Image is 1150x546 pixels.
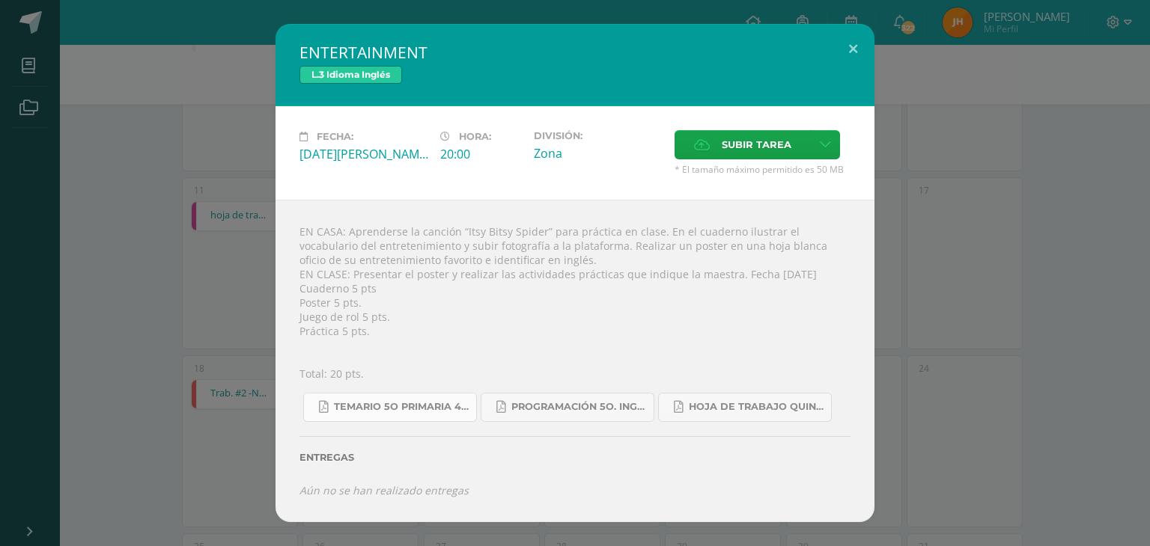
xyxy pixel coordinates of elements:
label: División: [534,130,663,141]
div: EN CASA: Aprenderse la canción “Itsy Bitsy Spider” para práctica en clase. En el cuaderno ilustra... [276,200,874,522]
span: L.3 Idioma Inglés [299,66,402,84]
div: [DATE][PERSON_NAME] [299,146,428,162]
span: Fecha: [317,131,353,142]
div: 20:00 [440,146,522,162]
span: Hoja de trabajo QUINTO1.pdf [689,401,824,413]
a: Programación 5o. Inglés A.pdf [481,393,654,422]
a: Hoja de trabajo QUINTO1.pdf [658,393,832,422]
div: Zona [534,145,663,162]
span: Subir tarea [722,131,791,159]
button: Close (Esc) [832,24,874,75]
span: Hora: [459,131,491,142]
span: * El tamaño máximo permitido es 50 MB [675,163,851,176]
h2: ENTERTAINMENT [299,42,851,63]
i: Aún no se han realizado entregas [299,483,469,497]
span: Programación 5o. Inglés A.pdf [511,401,646,413]
label: Entregas [299,452,851,463]
a: Temario 5o primaria 4-2025.pdf [303,393,477,422]
span: Temario 5o primaria 4-2025.pdf [334,401,469,413]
